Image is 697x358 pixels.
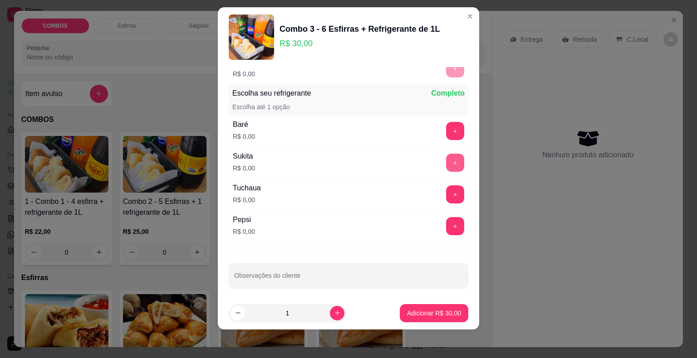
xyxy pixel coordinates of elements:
input: Observações do cliente [234,275,463,284]
button: increase-product-quantity [330,306,344,320]
p: Escolha até 1 opção [232,102,290,111]
p: R$ 0,00 [233,69,255,78]
button: Adicionar R$ 30,00 [400,304,468,322]
div: Sukita [233,151,255,162]
button: add [446,122,464,140]
p: R$ 30,00 [280,37,440,50]
p: R$ 0,00 [233,227,255,236]
div: Tuchaua [233,183,261,194]
button: add [446,154,464,172]
p: Escolha seu refrigerante [232,88,311,99]
p: Adicionar R$ 30,00 [407,309,461,318]
button: decrease-product-quantity [231,306,245,320]
button: add [446,217,464,235]
p: R$ 0,00 [233,132,255,141]
p: R$ 0,00 [233,195,261,204]
div: Combo 3 - 6 Esfirras + Refrigerante de 1L [280,23,440,35]
p: R$ 0,00 [233,164,255,173]
div: Baré [233,119,255,130]
button: Close [463,9,477,24]
p: Completo [431,88,465,99]
div: Pepsi [233,214,255,225]
img: product-image [229,15,274,60]
button: add [446,185,464,203]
